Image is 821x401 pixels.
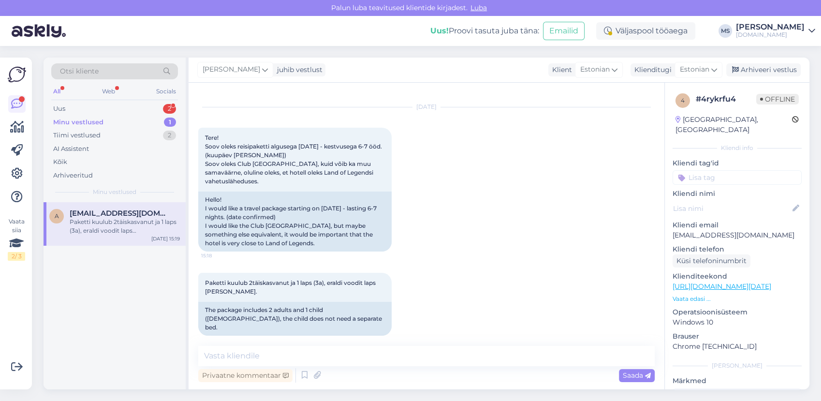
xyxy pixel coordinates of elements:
[53,131,101,140] div: Tiimi vestlused
[273,65,323,75] div: juhib vestlust
[673,144,802,152] div: Kliendi info
[203,64,260,75] span: [PERSON_NAME]
[580,64,610,75] span: Estonian
[673,271,802,282] p: Klienditeekond
[468,3,490,12] span: Luba
[205,134,383,185] span: Tere! Soov oleks reisipaketti algusega [DATE] - kestvusega 6-7 ööd. (kuupäev [PERSON_NAME]) Soov ...
[151,235,180,242] div: [DATE] 15:19
[8,65,26,84] img: Askly Logo
[718,24,732,38] div: MS
[680,64,709,75] span: Estonian
[548,65,572,75] div: Klient
[430,25,539,37] div: Proovi tasuta juba täna:
[8,252,25,261] div: 2 / 3
[53,144,89,154] div: AI Assistent
[164,118,176,127] div: 1
[596,22,695,40] div: Väljaspool tööaega
[70,218,180,235] div: Paketti kuulub 2täiskasvanut ja 1 laps (3a), eraldi voodit laps [PERSON_NAME].
[70,209,170,218] span: anetteraig@gmail.com
[198,302,392,336] div: The package includes 2 adults and 1 child ([DEMOGRAPHIC_DATA]), the child does not need a separat...
[154,85,178,98] div: Socials
[430,26,449,35] b: Uus!
[100,85,117,98] div: Web
[673,158,802,168] p: Kliendi tag'id
[53,171,93,180] div: Arhiveeritud
[198,103,655,111] div: [DATE]
[53,118,103,127] div: Minu vestlused
[53,157,67,167] div: Kõik
[673,361,802,370] div: [PERSON_NAME]
[696,93,756,105] div: # 4rykrfu4
[756,94,799,104] span: Offline
[51,85,62,98] div: All
[681,97,685,104] span: 4
[673,170,802,185] input: Lisa tag
[8,217,25,261] div: Vaata siia
[673,317,802,327] p: Windows 10
[201,252,237,259] span: 15:18
[205,279,377,295] span: Paketti kuulub 2täiskasvanut ja 1 laps (3a), eraldi voodit laps [PERSON_NAME].
[60,66,99,76] span: Otsi kliente
[673,342,802,352] p: Chrome [TECHNICAL_ID]
[673,220,802,230] p: Kliendi email
[736,23,805,31] div: [PERSON_NAME]
[201,336,237,343] span: 15:19
[93,188,136,196] span: Minu vestlused
[673,331,802,342] p: Brauser
[673,307,802,317] p: Operatsioonisüsteem
[198,192,392,252] div: Hello! I would like a travel package starting on [DATE] - lasting 6-7 nights. (date confirmed) I ...
[630,65,672,75] div: Klienditugi
[736,31,805,39] div: [DOMAIN_NAME]
[55,212,59,220] span: a
[673,230,802,240] p: [EMAIL_ADDRESS][DOMAIN_NAME]
[726,63,801,76] div: Arhiveeri vestlus
[673,203,791,214] input: Lisa nimi
[673,295,802,303] p: Vaata edasi ...
[543,22,585,40] button: Emailid
[673,282,771,291] a: [URL][DOMAIN_NAME][DATE]
[163,104,176,114] div: 2
[673,189,802,199] p: Kliendi nimi
[163,131,176,140] div: 2
[673,376,802,386] p: Märkmed
[673,244,802,254] p: Kliendi telefon
[198,369,293,382] div: Privaatne kommentaar
[53,104,65,114] div: Uus
[673,254,750,267] div: Küsi telefoninumbrit
[623,371,651,380] span: Saada
[736,23,815,39] a: [PERSON_NAME][DOMAIN_NAME]
[675,115,792,135] div: [GEOGRAPHIC_DATA], [GEOGRAPHIC_DATA]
